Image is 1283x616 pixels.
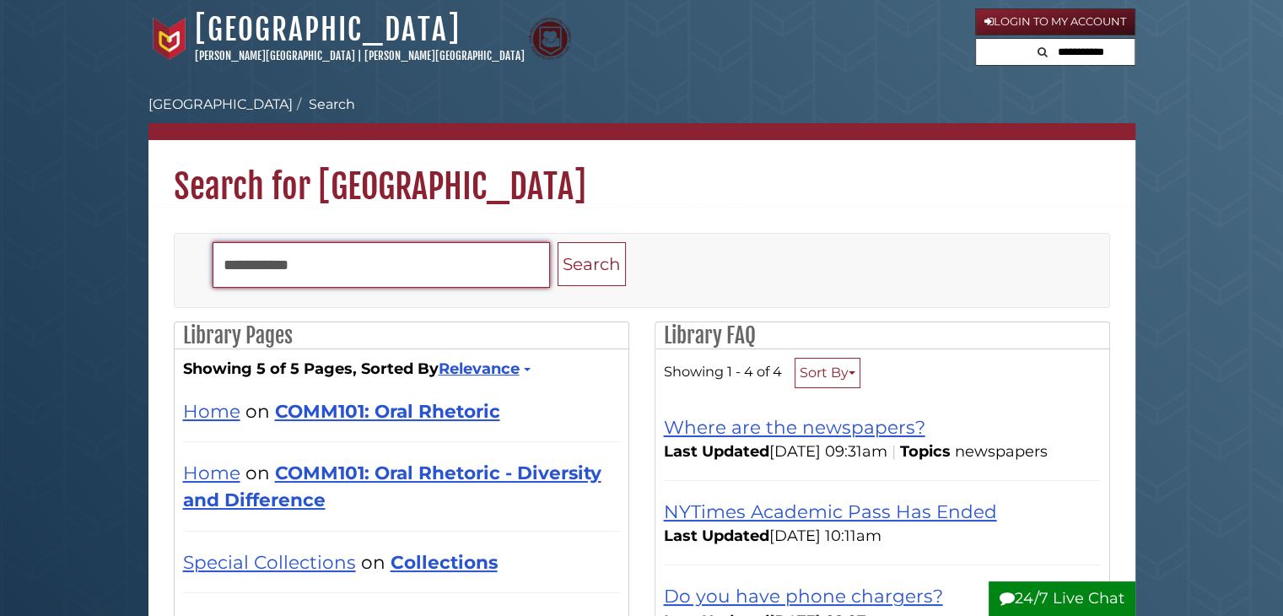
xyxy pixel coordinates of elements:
i: Search [1038,46,1048,57]
span: Topics [900,442,951,461]
a: NYTimes Academic Pass Has Ended [664,500,997,522]
nav: breadcrumb [148,95,1135,140]
img: Calvin University [148,18,191,60]
li: Search [293,95,355,115]
a: COMM101: Oral Rhetoric - Diversity and Difference [183,462,601,511]
img: Calvin Theological Seminary [529,18,571,60]
a: Login to My Account [975,8,1135,35]
li: newspapers [955,440,1052,463]
span: | [887,442,900,461]
a: COMM101: Oral Rhetoric [275,400,500,422]
a: Do you have phone chargers? [664,585,943,607]
button: Search [558,242,626,287]
span: | [358,49,362,62]
a: [GEOGRAPHIC_DATA] [148,96,293,112]
button: Search [1032,39,1053,62]
span: Last Updated [664,442,769,461]
button: 24/7 Live Chat [989,581,1135,616]
a: Special Collections [183,551,356,573]
span: [DATE] 09:31am [664,442,887,461]
span: Showing 1 - 4 of 4 [664,363,782,380]
a: [GEOGRAPHIC_DATA] [195,11,461,48]
strong: Showing 5 of 5 Pages, Sorted By [183,358,620,381]
h2: Library FAQ [655,322,1109,349]
a: [PERSON_NAME][GEOGRAPHIC_DATA] [195,49,355,62]
a: Relevance [439,359,528,378]
a: Home [183,400,240,422]
a: Collections [391,551,498,573]
span: on [245,400,270,422]
ul: Topics [955,442,1052,461]
span: Last Updated [664,527,769,545]
a: Where are the newspapers? [664,416,925,438]
a: [PERSON_NAME][GEOGRAPHIC_DATA] [364,49,525,62]
span: on [245,462,270,484]
button: Sort By [795,358,860,388]
a: Home [183,462,240,484]
span: on [361,551,385,573]
h1: Search for [GEOGRAPHIC_DATA] [148,140,1135,208]
span: [DATE] 10:11am [664,527,881,545]
h2: Library Pages [175,322,628,349]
